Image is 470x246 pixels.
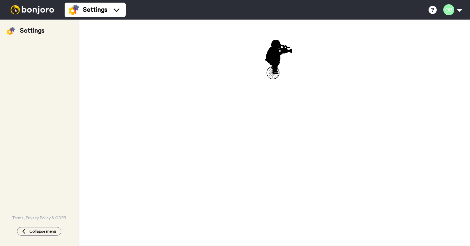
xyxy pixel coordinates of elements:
div: animation [250,33,299,82]
span: Collapse menu [29,229,56,234]
img: settings-colored.svg [69,5,79,15]
img: bj-logo-header-white.svg [8,5,57,14]
button: Collapse menu [17,227,61,236]
img: settings-colored.svg [7,27,15,35]
span: Settings [83,5,107,14]
div: Settings [20,26,44,35]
